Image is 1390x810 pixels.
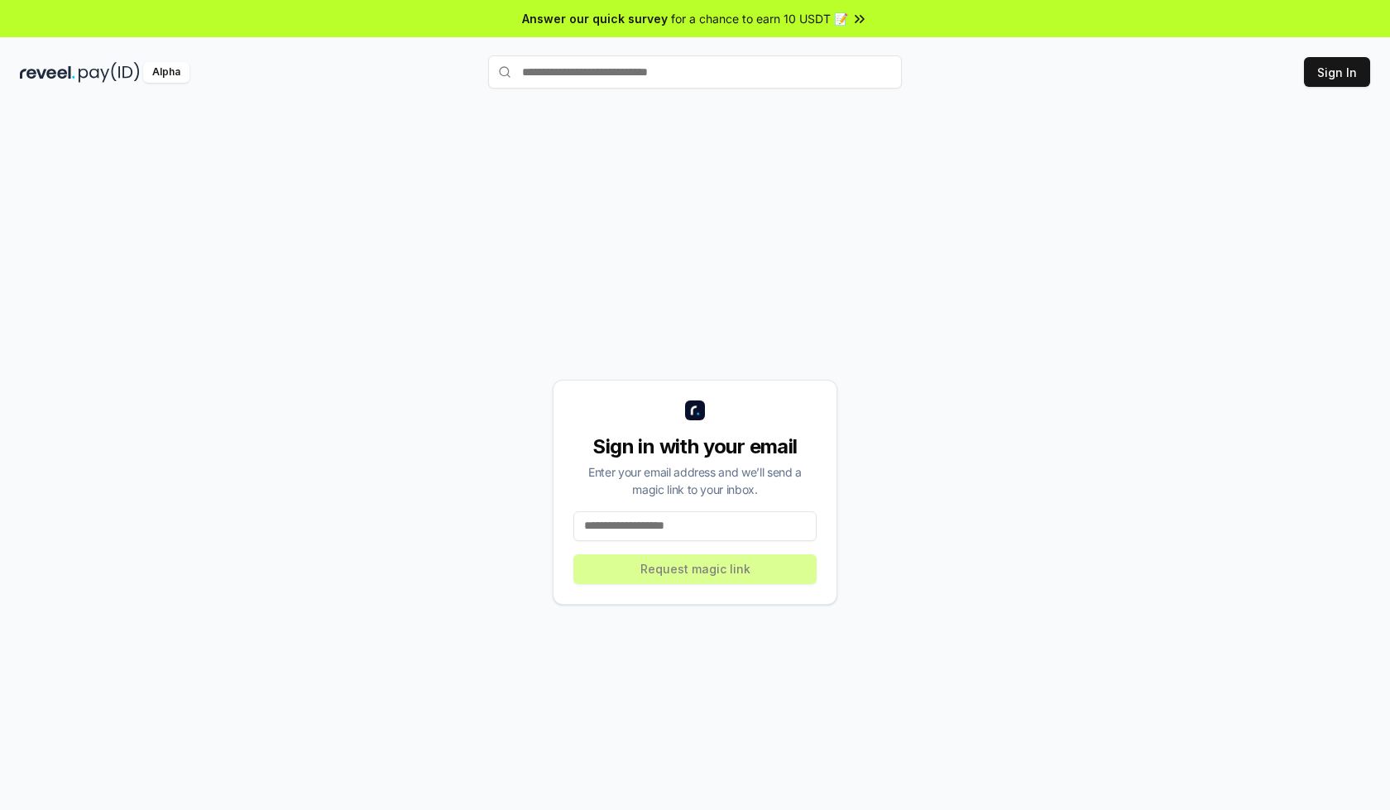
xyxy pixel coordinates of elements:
[573,434,817,460] div: Sign in with your email
[685,400,705,420] img: logo_small
[79,62,140,83] img: pay_id
[522,10,668,27] span: Answer our quick survey
[143,62,189,83] div: Alpha
[1304,57,1370,87] button: Sign In
[573,463,817,498] div: Enter your email address and we’ll send a magic link to your inbox.
[671,10,848,27] span: for a chance to earn 10 USDT 📝
[20,62,75,83] img: reveel_dark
